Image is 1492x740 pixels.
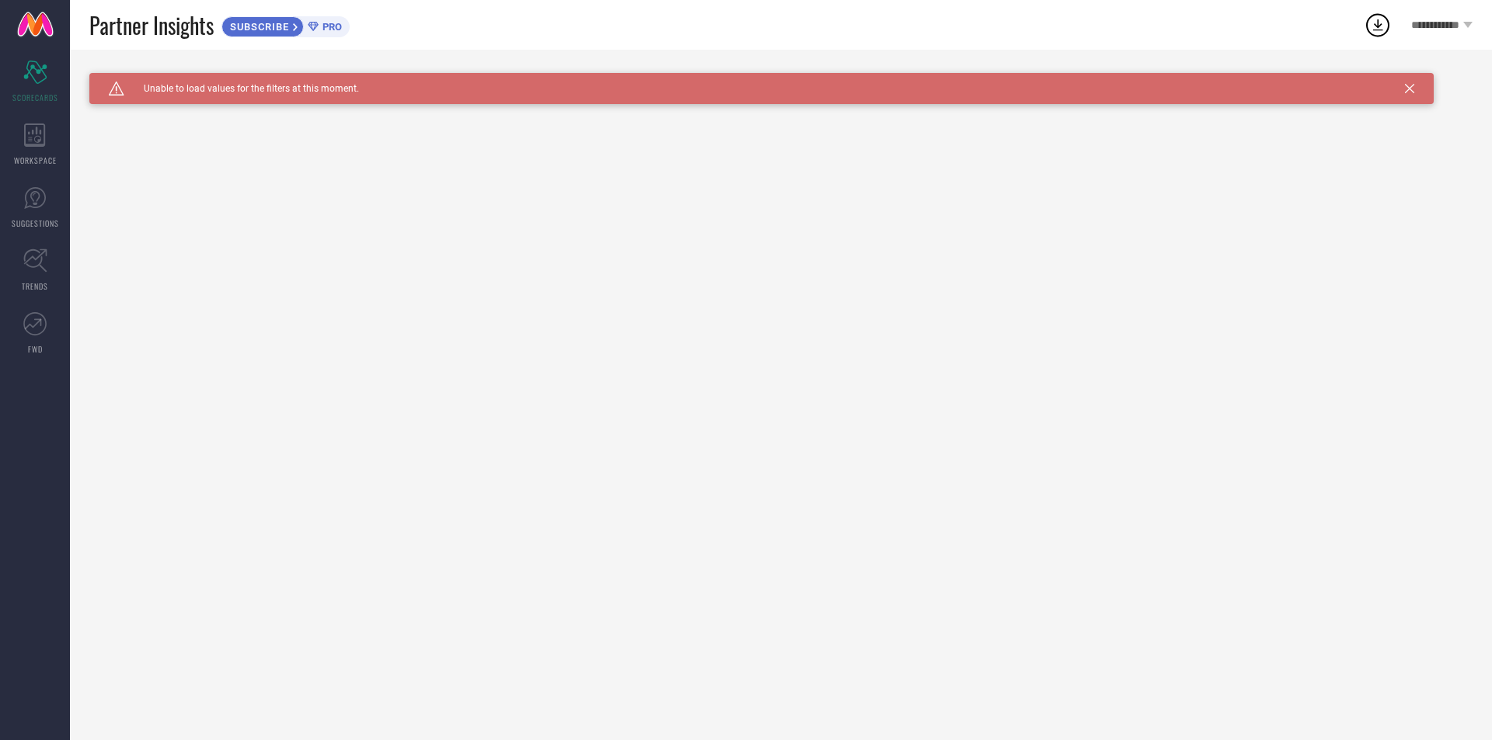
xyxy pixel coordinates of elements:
[28,343,43,355] span: FWD
[89,9,214,41] span: Partner Insights
[1364,11,1392,39] div: Open download list
[12,92,58,103] span: SCORECARDS
[14,155,57,166] span: WORKSPACE
[222,21,293,33] span: SUBSCRIBE
[221,12,350,37] a: SUBSCRIBEPRO
[22,280,48,292] span: TRENDS
[319,21,342,33] span: PRO
[124,83,359,94] span: Unable to load values for the filters at this moment.
[12,217,59,229] span: SUGGESTIONS
[89,73,1473,85] div: Unable to load filters at this moment. Please try later.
